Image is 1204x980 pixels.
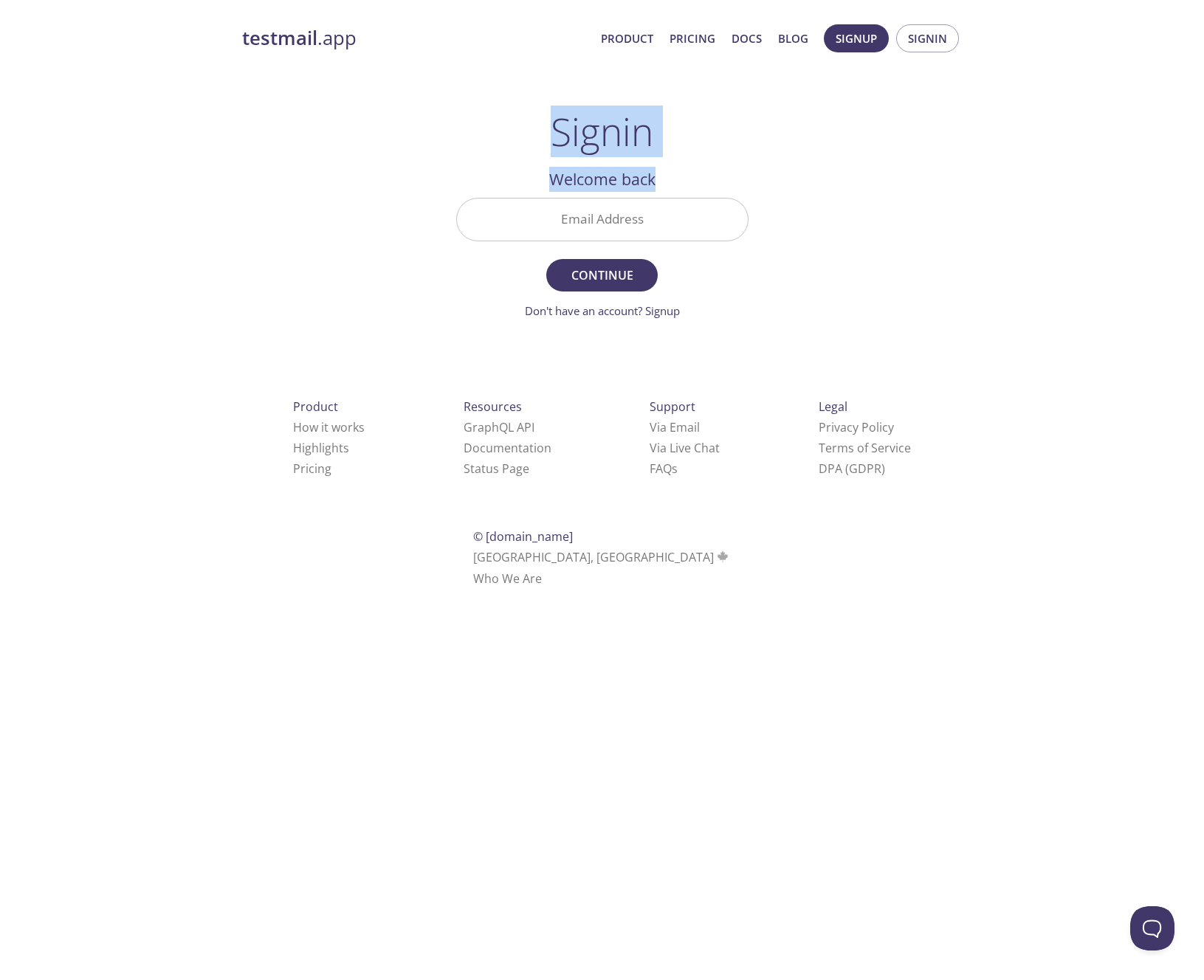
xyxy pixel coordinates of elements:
a: Don't have an account? Signup [525,303,680,318]
a: Via Live Chat [650,440,720,456]
span: [GEOGRAPHIC_DATA], [GEOGRAPHIC_DATA] [473,549,731,565]
a: How it works [293,419,365,435]
a: Docs [732,29,762,48]
a: Privacy Policy [819,419,894,435]
span: Signup [836,29,877,48]
h2: Welcome back [456,167,749,192]
span: Support [650,398,695,415]
a: GraphQL API [464,419,534,435]
a: Documentation [464,440,551,456]
button: Signin [896,24,959,52]
a: Blog [778,29,808,48]
span: Legal [819,398,847,415]
a: Pricing [293,460,331,477]
span: Product [293,398,338,415]
a: Product [601,29,653,48]
span: Signin [908,29,947,48]
h1: Signin [551,109,653,153]
span: Resources [464,398,522,415]
a: Status Page [464,460,529,477]
button: Signup [824,24,889,52]
strong: testmail [242,25,317,51]
span: © [DOMAIN_NAME] [473,528,573,545]
a: Pricing [670,29,715,48]
span: s [672,460,678,477]
a: testmail.app [242,26,589,51]
iframe: Help Scout Beacon - Open [1130,906,1174,950]
a: Terms of Service [819,440,911,456]
a: DPA (GDPR) [819,460,885,477]
a: Who We Are [473,570,542,587]
span: Continue [563,265,641,286]
a: Via Email [650,419,700,435]
a: Highlights [293,440,349,456]
button: Continue [546,259,657,291]
a: FAQ [650,460,678,477]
